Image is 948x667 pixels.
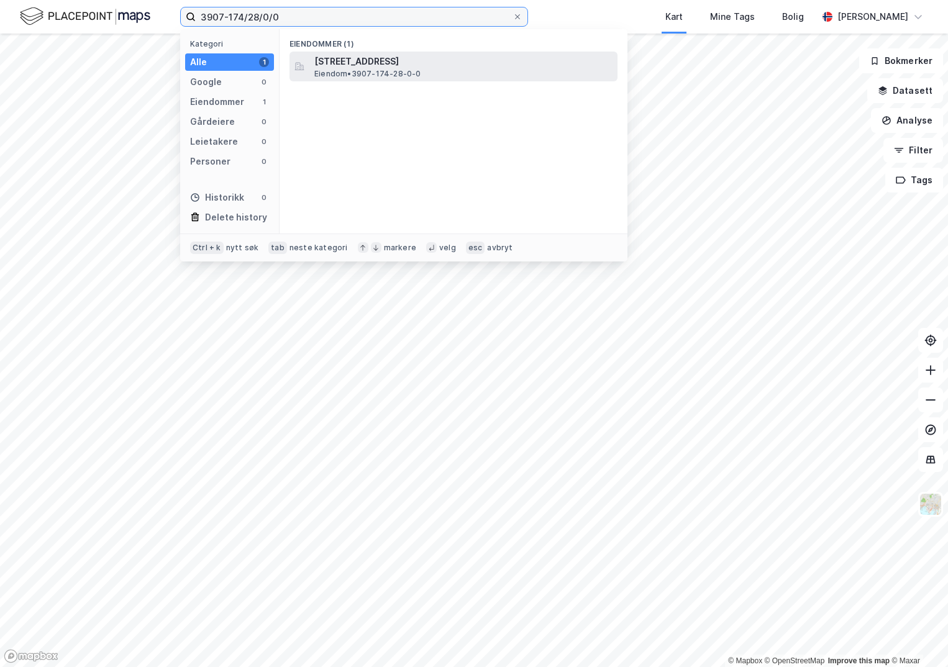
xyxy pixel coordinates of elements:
button: Datasett [867,78,943,103]
div: tab [268,242,287,254]
div: avbryt [487,243,513,253]
a: OpenStreetMap [765,656,825,665]
div: 0 [259,157,269,166]
button: Tags [885,168,943,193]
div: Leietakere [190,134,238,149]
div: 0 [259,77,269,87]
div: Historikk [190,190,244,205]
div: velg [439,243,456,253]
a: Improve this map [828,656,890,665]
div: Ctrl + k [190,242,224,254]
div: Google [190,75,222,89]
button: Analyse [871,108,943,133]
div: Bolig [782,9,804,24]
div: 1 [259,57,269,67]
div: 0 [259,193,269,202]
input: Søk på adresse, matrikkel, gårdeiere, leietakere eller personer [196,7,513,26]
div: Gårdeiere [190,114,235,129]
img: logo.f888ab2527a4732fd821a326f86c7f29.svg [20,6,150,27]
div: Personer [190,154,230,169]
div: Alle [190,55,207,70]
div: [PERSON_NAME] [837,9,908,24]
div: neste kategori [289,243,348,253]
div: 0 [259,137,269,147]
div: nytt søk [226,243,259,253]
iframe: Chat Widget [886,607,948,667]
button: Filter [883,138,943,163]
div: Eiendommer [190,94,244,109]
div: markere [384,243,416,253]
div: Kategori [190,39,274,48]
a: Mapbox homepage [4,649,58,663]
span: Eiendom • 3907-174-28-0-0 [314,69,421,79]
div: 0 [259,117,269,127]
span: [STREET_ADDRESS] [314,54,613,69]
div: Eiendommer (1) [280,29,627,52]
button: Bokmerker [859,48,943,73]
div: Mine Tags [710,9,755,24]
img: Z [919,492,942,516]
div: esc [466,242,485,254]
div: 1 [259,97,269,107]
div: Delete history [205,210,267,225]
a: Mapbox [728,656,762,665]
div: Kart [665,9,683,24]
